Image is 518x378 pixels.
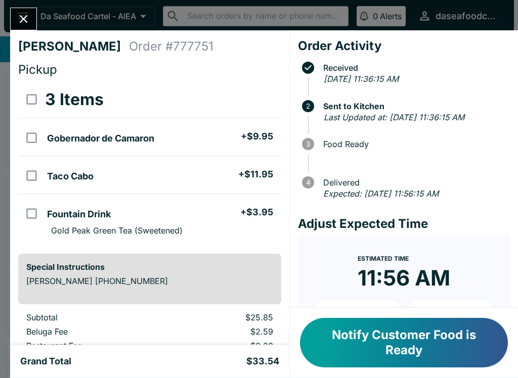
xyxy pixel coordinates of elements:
[324,112,464,122] em: Last Updated at: [DATE] 11:36:15 AM
[26,262,273,272] h6: Special Instructions
[306,140,310,148] text: 3
[18,39,129,54] h4: [PERSON_NAME]
[11,8,36,30] button: Close
[318,178,510,187] span: Delivered
[45,89,104,110] h3: 3 Items
[26,341,157,351] p: Restaurant Fee
[406,299,494,324] button: + 20
[47,132,154,145] h5: Gobernador de Camaron
[298,216,510,231] h4: Adjust Expected Time
[314,299,402,324] button: + 10
[306,102,310,110] text: 2
[298,38,510,54] h4: Order Activity
[51,225,183,235] p: Gold Peak Green Tea (Sweetened)
[174,326,273,337] p: $2.59
[358,255,409,262] span: Estimated Time
[306,178,310,186] text: 4
[18,62,57,77] span: Pickup
[174,312,273,322] p: $25.85
[26,276,273,286] p: [PERSON_NAME] [PHONE_NUMBER]
[318,63,510,72] span: Received
[129,39,213,54] h4: Order # 777751
[47,208,111,220] h5: Fountain Drink
[47,170,94,182] h5: Taco Cabo
[174,341,273,351] p: $0.00
[240,206,273,218] h5: + $3.95
[358,265,450,291] time: 11:56 AM
[238,168,273,180] h5: + $11.95
[323,188,439,199] em: Expected: [DATE] 11:56:15 AM
[26,326,157,337] p: Beluga Fee
[246,355,279,367] h5: $33.54
[18,81,281,246] table: orders table
[20,355,71,367] h5: Grand Total
[300,318,508,367] button: Notify Customer Food is Ready
[241,130,273,143] h5: + $9.95
[318,139,510,149] span: Food Ready
[318,102,510,111] span: Sent to Kitchen
[324,74,399,84] em: [DATE] 11:36:15 AM
[26,312,157,322] p: Subtotal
